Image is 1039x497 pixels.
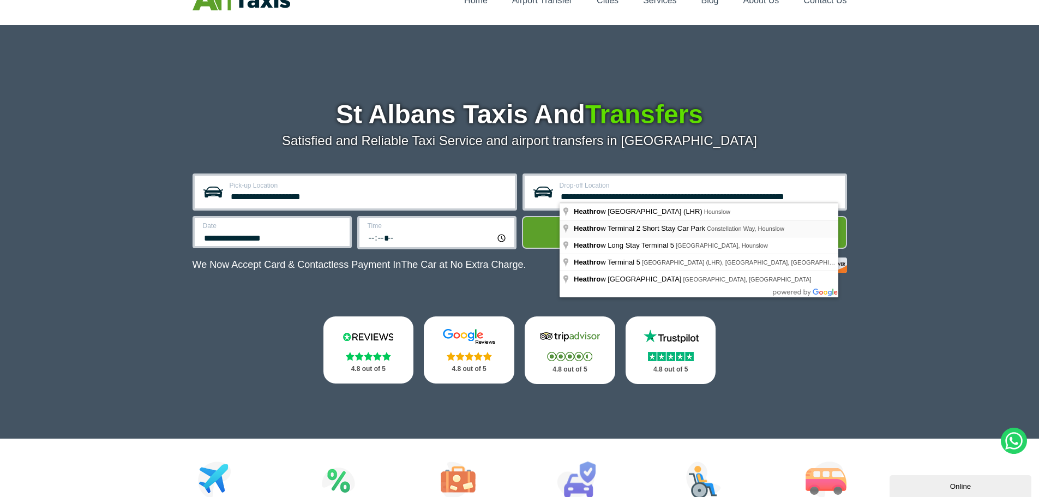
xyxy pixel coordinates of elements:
[574,258,600,266] span: Heathro
[193,259,526,271] p: We Now Accept Card & Contactless Payment In
[890,473,1034,497] iframe: chat widget
[525,316,615,384] a: Tripadvisor Stars 4.8 out of 5
[574,224,600,232] span: Heathro
[401,259,526,270] span: The Car at No Extra Charge.
[574,275,600,283] span: Heathro
[537,328,603,345] img: Tripadvisor
[203,223,343,229] label: Date
[560,182,838,189] label: Drop-off Location
[704,208,730,215] span: Hounslow
[537,363,603,376] p: 4.8 out of 5
[368,223,508,229] label: Time
[648,352,694,361] img: Stars
[436,328,502,345] img: Google
[522,216,847,249] button: Get Quote
[574,224,707,232] span: w Terminal 2 Short Stay Car Park
[683,276,811,283] span: [GEOGRAPHIC_DATA], [GEOGRAPHIC_DATA]
[707,225,784,232] span: Constellation Way, Hounslow
[574,258,642,266] span: w Terminal 5
[346,352,391,361] img: Stars
[447,352,492,361] img: Stars
[193,101,847,128] h1: St Albans Taxis And
[323,316,414,384] a: Reviews.io Stars 4.8 out of 5
[335,362,402,376] p: 4.8 out of 5
[638,328,704,345] img: Trustpilot
[574,207,704,215] span: w [GEOGRAPHIC_DATA] (LHR)
[676,242,768,249] span: [GEOGRAPHIC_DATA], Hounslow
[574,241,600,249] span: Heathro
[335,328,401,345] img: Reviews.io
[642,259,920,266] span: [GEOGRAPHIC_DATA] (LHR), [GEOGRAPHIC_DATA], [GEOGRAPHIC_DATA], [GEOGRAPHIC_DATA]
[574,241,676,249] span: w Long Stay Terminal 5
[585,100,703,129] span: Transfers
[230,182,508,189] label: Pick-up Location
[574,275,683,283] span: w [GEOGRAPHIC_DATA]
[574,207,600,215] span: Heathro
[638,363,704,376] p: 4.8 out of 5
[436,362,502,376] p: 4.8 out of 5
[424,316,514,384] a: Google Stars 4.8 out of 5
[547,352,592,361] img: Stars
[626,316,716,384] a: Trustpilot Stars 4.8 out of 5
[193,133,847,148] p: Satisfied and Reliable Taxi Service and airport transfers in [GEOGRAPHIC_DATA]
